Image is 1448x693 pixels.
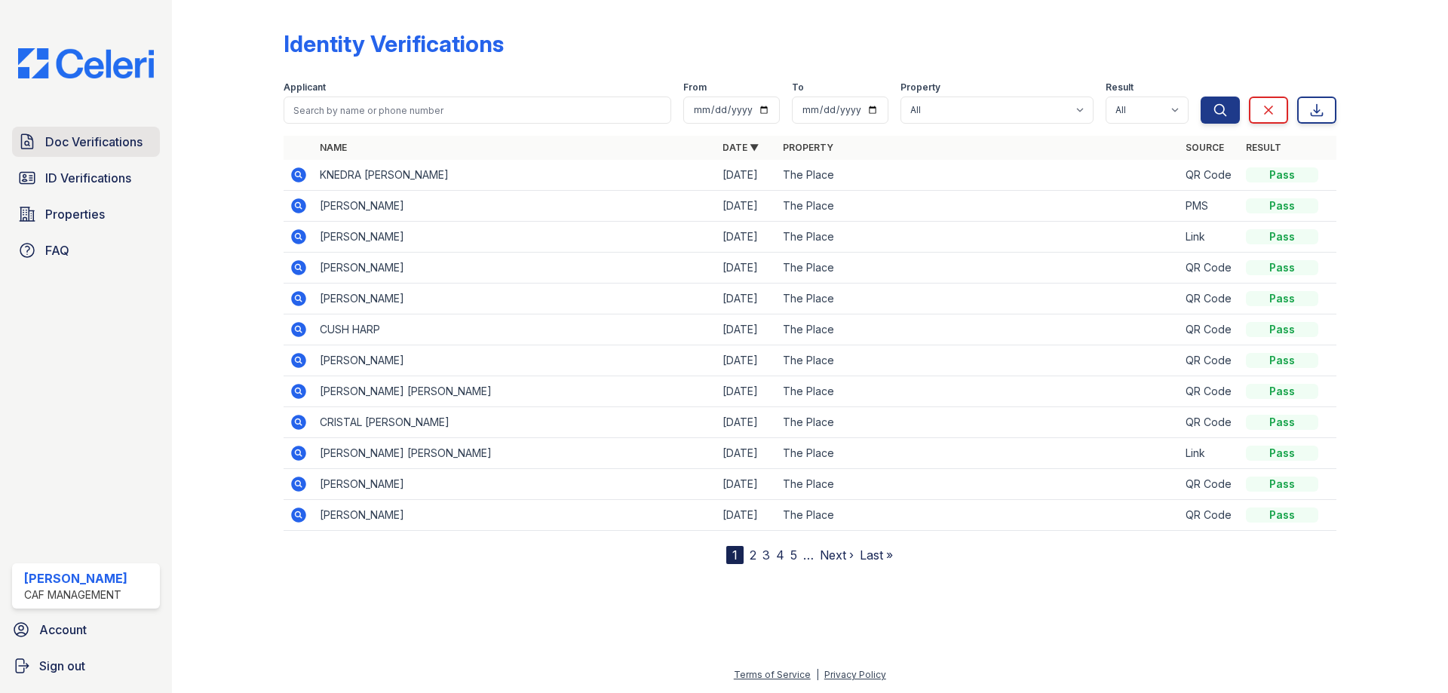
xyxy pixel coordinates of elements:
[776,547,784,563] a: 4
[722,142,759,153] a: Date ▼
[6,48,166,78] img: CE_Logo_Blue-a8612792a0a2168367f1c8372b55b34899dd931a85d93a1a3d3e32e68fde9ad4.png
[734,669,811,680] a: Terms of Service
[716,376,777,407] td: [DATE]
[39,621,87,639] span: Account
[716,438,777,469] td: [DATE]
[777,407,1180,438] td: The Place
[314,469,716,500] td: [PERSON_NAME]
[314,500,716,531] td: [PERSON_NAME]
[12,127,160,157] a: Doc Verifications
[1180,500,1240,531] td: QR Code
[716,407,777,438] td: [DATE]
[314,345,716,376] td: [PERSON_NAME]
[1180,191,1240,222] td: PMS
[1180,376,1240,407] td: QR Code
[716,191,777,222] td: [DATE]
[777,376,1180,407] td: The Place
[1246,291,1318,306] div: Pass
[716,345,777,376] td: [DATE]
[314,222,716,253] td: [PERSON_NAME]
[683,81,707,94] label: From
[320,142,347,153] a: Name
[12,163,160,193] a: ID Verifications
[1180,253,1240,284] td: QR Code
[1246,507,1318,523] div: Pass
[314,314,716,345] td: CUSH HARP
[1246,446,1318,461] div: Pass
[1246,260,1318,275] div: Pass
[45,169,131,187] span: ID Verifications
[1180,284,1240,314] td: QR Code
[750,547,756,563] a: 2
[790,547,797,563] a: 5
[6,615,166,645] a: Account
[777,222,1180,253] td: The Place
[45,133,143,151] span: Doc Verifications
[6,651,166,681] a: Sign out
[284,97,671,124] input: Search by name or phone number
[284,30,504,57] div: Identity Verifications
[1246,322,1318,337] div: Pass
[777,160,1180,191] td: The Place
[1180,222,1240,253] td: Link
[777,438,1180,469] td: The Place
[816,669,819,680] div: |
[284,81,326,94] label: Applicant
[777,345,1180,376] td: The Place
[716,284,777,314] td: [DATE]
[716,500,777,531] td: [DATE]
[1246,415,1318,430] div: Pass
[314,407,716,438] td: CRISTAL [PERSON_NAME]
[777,500,1180,531] td: The Place
[314,376,716,407] td: [PERSON_NAME] [PERSON_NAME]
[777,253,1180,284] td: The Place
[24,569,127,587] div: [PERSON_NAME]
[716,253,777,284] td: [DATE]
[820,547,854,563] a: Next ›
[1186,142,1224,153] a: Source
[716,160,777,191] td: [DATE]
[777,191,1180,222] td: The Place
[1246,353,1318,368] div: Pass
[716,469,777,500] td: [DATE]
[45,241,69,259] span: FAQ
[1246,477,1318,492] div: Pass
[762,547,770,563] a: 3
[716,314,777,345] td: [DATE]
[314,284,716,314] td: [PERSON_NAME]
[777,314,1180,345] td: The Place
[777,284,1180,314] td: The Place
[1246,384,1318,399] div: Pass
[314,438,716,469] td: [PERSON_NAME] [PERSON_NAME]
[1180,314,1240,345] td: QR Code
[1180,160,1240,191] td: QR Code
[314,160,716,191] td: KNEDRA [PERSON_NAME]
[777,469,1180,500] td: The Place
[1246,142,1281,153] a: Result
[716,222,777,253] td: [DATE]
[1180,345,1240,376] td: QR Code
[314,253,716,284] td: [PERSON_NAME]
[1246,229,1318,244] div: Pass
[1246,167,1318,182] div: Pass
[824,669,886,680] a: Privacy Policy
[900,81,940,94] label: Property
[1180,438,1240,469] td: Link
[45,205,105,223] span: Properties
[12,199,160,229] a: Properties
[1180,469,1240,500] td: QR Code
[1180,407,1240,438] td: QR Code
[726,546,744,564] div: 1
[314,191,716,222] td: [PERSON_NAME]
[39,657,85,675] span: Sign out
[803,546,814,564] span: …
[792,81,804,94] label: To
[12,235,160,265] a: FAQ
[1246,198,1318,213] div: Pass
[24,587,127,603] div: CAF Management
[860,547,893,563] a: Last »
[783,142,833,153] a: Property
[1106,81,1134,94] label: Result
